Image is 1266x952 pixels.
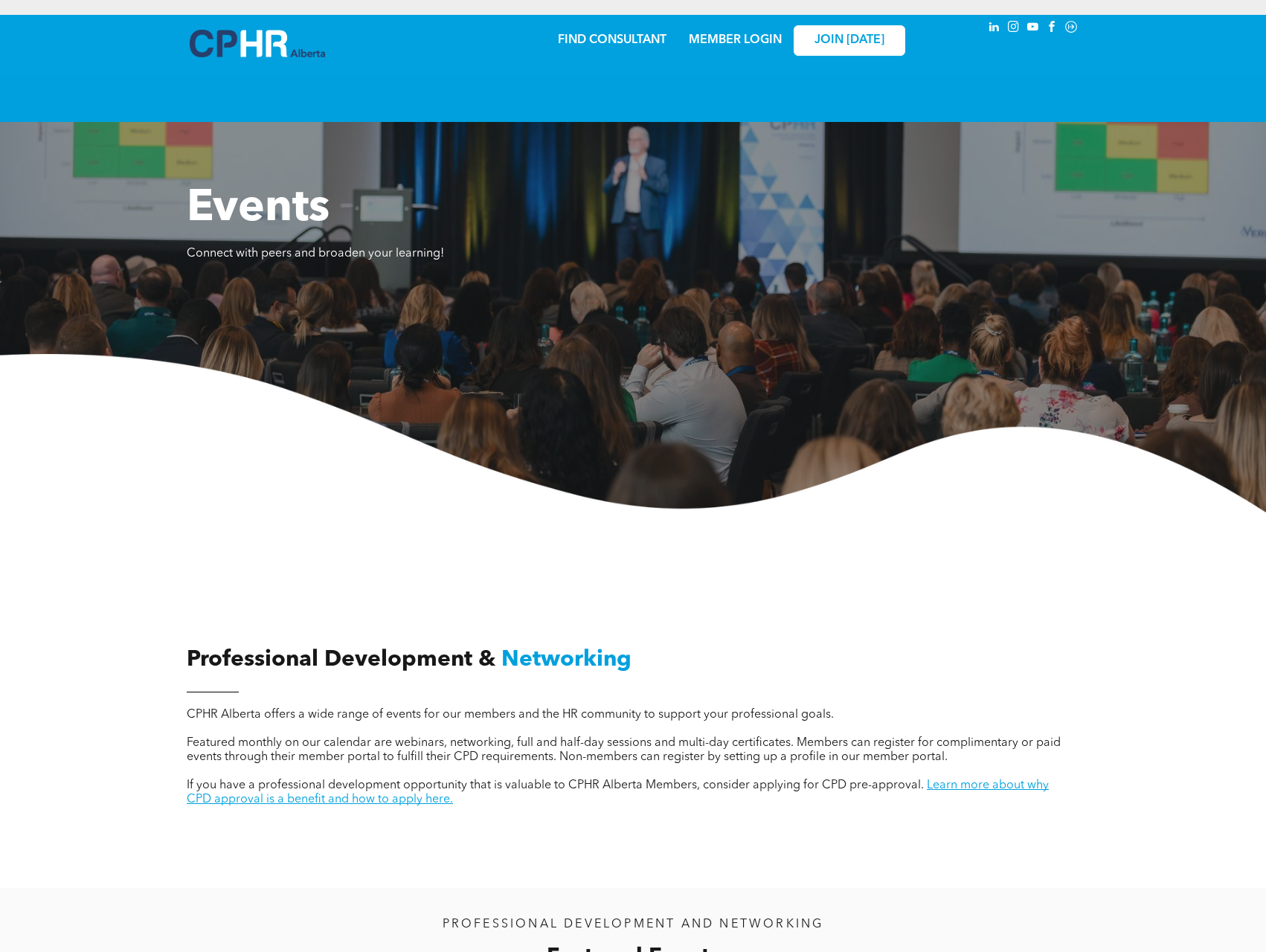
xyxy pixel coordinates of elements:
a: MEMBER LOGIN [689,34,782,46]
a: JOIN [DATE] [794,25,905,56]
span: If you have a professional development opportunity that is valuable to CPHR Alberta Members, cons... [187,779,924,791]
a: FIND CONSULTANT [558,34,666,46]
span: Networking [501,649,632,671]
span: Events [187,187,330,231]
span: Connect with peers and broaden your learning! [187,248,444,260]
a: Social network [1063,19,1079,39]
span: PROFESSIONAL DEVELOPMENT AND NETWORKING [443,919,824,930]
a: linkedin [986,19,1002,39]
a: youtube [1024,19,1041,39]
a: instagram [1005,19,1021,39]
span: JOIN [DATE] [814,33,884,48]
span: CPHR Alberta offers a wide range of events for our members and the HR community to support your p... [187,709,834,721]
span: Featured monthly on our calendar are webinars, networking, full and half-day sessions and multi-d... [187,737,1061,763]
a: Learn more about why CPD approval is a benefit and how to apply here. [187,779,1049,805]
img: A blue and white logo for cp alberta [190,30,325,57]
span: Professional Development & [187,649,495,671]
a: facebook [1044,19,1060,39]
